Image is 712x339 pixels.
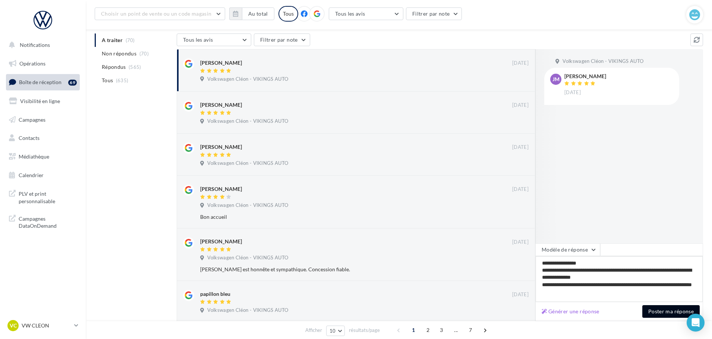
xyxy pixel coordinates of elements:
[278,6,298,22] div: Tous
[19,60,45,67] span: Opérations
[20,42,50,48] span: Notifications
[19,214,77,230] span: Campagnes DataOnDemand
[102,77,113,84] span: Tous
[563,58,643,65] span: Volkswagen Cléon - VIKINGS AUTO
[4,37,78,53] button: Notifications
[19,135,40,141] span: Contacts
[4,167,81,183] a: Calendrier
[512,186,529,193] span: [DATE]
[10,322,17,329] span: VC
[19,116,45,122] span: Campagnes
[335,10,365,17] span: Tous les avis
[4,93,81,109] a: Visibilité en ligne
[200,101,242,109] div: [PERSON_NAME]
[200,143,242,151] div: [PERSON_NAME]
[435,324,447,336] span: 3
[4,74,81,90] a: Boîte de réception69
[139,51,149,57] span: (70)
[642,305,700,318] button: Poster ma réponse
[200,290,230,298] div: papillon bleu
[20,98,60,104] span: Visibilité en ligne
[349,327,380,334] span: résultats/page
[552,76,560,83] span: JM
[329,7,403,20] button: Tous les avis
[254,33,310,46] button: Filtrer par note
[95,7,225,20] button: Choisir un point de vente ou un code magasin
[229,7,274,20] button: Au total
[207,202,288,209] span: Volkswagen Cléon - VIKINGS AUTO
[539,307,602,316] button: Générer une réponse
[305,327,322,334] span: Afficher
[200,238,242,245] div: [PERSON_NAME]
[19,172,44,178] span: Calendrier
[19,79,62,85] span: Boîte de réception
[183,36,213,43] span: Tous les avis
[564,89,581,96] span: [DATE]
[207,76,288,83] span: Volkswagen Cléon - VIKINGS AUTO
[200,185,242,193] div: [PERSON_NAME]
[330,328,336,334] span: 10
[4,112,81,128] a: Campagnes
[207,118,288,125] span: Volkswagen Cléon - VIKINGS AUTO
[101,10,211,17] span: Choisir un point de vente ou un code magasin
[6,319,80,333] a: VC VW CLEON
[116,77,129,83] span: (635)
[129,64,141,70] span: (565)
[4,211,81,233] a: Campagnes DataOnDemand
[207,255,288,261] span: Volkswagen Cléon - VIKINGS AUTO
[326,326,345,336] button: 10
[200,266,480,273] div: [PERSON_NAME] est honnête et sympathique. Concession fiable.
[687,314,705,332] div: Open Intercom Messenger
[512,239,529,246] span: [DATE]
[4,130,81,146] a: Contacts
[242,7,274,20] button: Au total
[406,7,462,20] button: Filtrer par note
[512,60,529,67] span: [DATE]
[407,324,419,336] span: 1
[4,186,81,208] a: PLV et print personnalisable
[207,160,288,167] span: Volkswagen Cléon - VIKINGS AUTO
[564,74,606,79] div: [PERSON_NAME]
[422,324,434,336] span: 2
[512,291,529,298] span: [DATE]
[102,50,136,57] span: Non répondus
[177,33,251,46] button: Tous les avis
[535,243,600,256] button: Modèle de réponse
[464,324,476,336] span: 7
[102,63,126,71] span: Répondus
[200,59,242,67] div: [PERSON_NAME]
[4,56,81,71] a: Opérations
[512,144,529,151] span: [DATE]
[450,324,462,336] span: ...
[4,149,81,164] a: Médiathèque
[512,102,529,109] span: [DATE]
[19,189,77,205] span: PLV et print personnalisable
[68,80,77,86] div: 69
[19,153,49,160] span: Médiathèque
[207,307,288,314] span: Volkswagen Cléon - VIKINGS AUTO
[22,322,71,329] p: VW CLEON
[200,213,480,221] div: Bon accueil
